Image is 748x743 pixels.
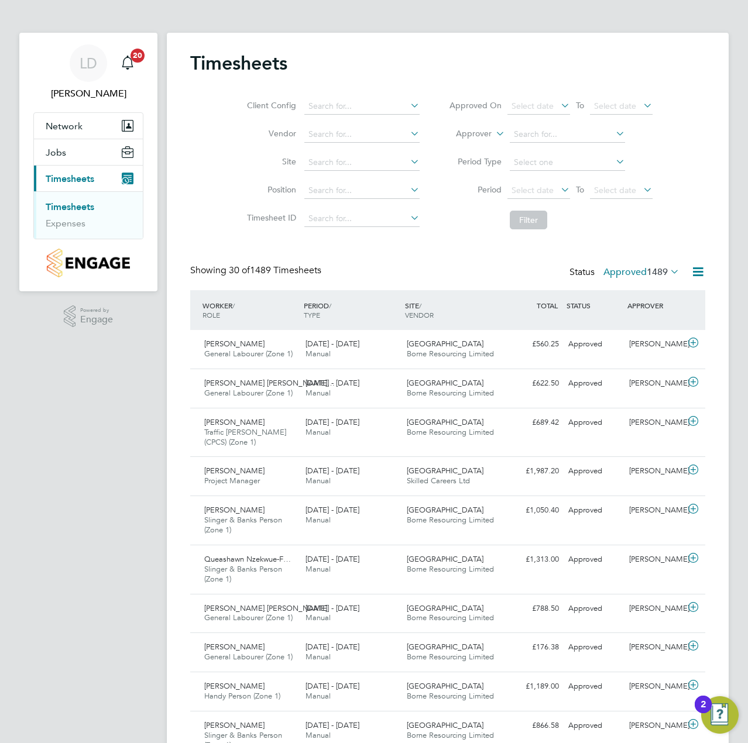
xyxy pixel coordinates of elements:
span: [DATE] - [DATE] [306,603,359,613]
a: Timesheets [46,201,94,212]
input: Search for... [304,126,420,143]
input: Search for... [304,183,420,199]
span: 20 [131,49,145,63]
span: Borne Resourcing Limited [407,349,494,359]
div: £176.38 [503,638,564,657]
span: [DATE] - [DATE] [306,720,359,730]
div: [PERSON_NAME] [625,716,685,735]
label: Approved [603,266,680,278]
span: [PERSON_NAME] [204,505,265,515]
span: Project Manager [204,476,260,486]
input: Select one [510,154,625,171]
span: Liam D'unienville [33,87,143,101]
span: [DATE] - [DATE] [306,681,359,691]
span: TOTAL [537,301,558,310]
label: Vendor [243,128,296,139]
span: TYPE [304,310,320,319]
span: Select date [594,185,636,195]
a: LD[PERSON_NAME] [33,44,143,101]
span: / [419,301,421,310]
span: [PERSON_NAME] [PERSON_NAME]… [204,378,335,388]
span: Manual [306,515,331,525]
span: Borne Resourcing Limited [407,652,494,662]
span: [PERSON_NAME] [204,339,265,349]
a: Expenses [46,218,85,229]
span: Select date [512,185,554,195]
span: [GEOGRAPHIC_DATA] [407,378,483,388]
div: WORKER [200,295,301,325]
div: Approved [564,335,625,354]
span: [PERSON_NAME] [204,681,265,691]
img: countryside-properties-logo-retina.png [47,249,129,277]
span: [DATE] - [DATE] [306,642,359,652]
span: Borne Resourcing Limited [407,564,494,574]
span: To [572,98,588,113]
span: [DATE] - [DATE] [306,339,359,349]
div: [PERSON_NAME] [625,413,685,432]
button: Network [34,113,143,139]
div: Timesheets [34,191,143,239]
span: Powered by [80,305,113,315]
div: 2 [701,704,706,720]
div: £622.50 [503,374,564,393]
span: 30 of [229,264,250,276]
div: [PERSON_NAME] [625,501,685,520]
input: Search for... [304,154,420,171]
label: Position [243,184,296,195]
span: [GEOGRAPHIC_DATA] [407,642,483,652]
div: Approved [564,462,625,481]
span: [PERSON_NAME] [PERSON_NAME] [204,603,327,613]
button: Filter [510,211,547,229]
button: Open Resource Center, 2 new notifications [701,696,739,734]
span: ROLE [203,310,220,319]
div: Showing [190,264,324,277]
span: [DATE] - [DATE] [306,417,359,427]
span: [GEOGRAPHIC_DATA] [407,603,483,613]
span: Manual [306,730,331,740]
span: [DATE] - [DATE] [306,466,359,476]
span: 1489 Timesheets [229,264,321,276]
div: Approved [564,501,625,520]
span: Manual [306,427,331,437]
div: [PERSON_NAME] [625,462,685,481]
span: [PERSON_NAME] [204,417,265,427]
span: [DATE] - [DATE] [306,378,359,388]
span: [DATE] - [DATE] [306,505,359,515]
span: General Labourer (Zone 1) [204,349,293,359]
span: Manual [306,691,331,701]
span: Select date [594,101,636,111]
span: Slinger & Banks Person (Zone 1) [204,515,282,535]
span: [GEOGRAPHIC_DATA] [407,466,483,476]
span: Manual [306,564,331,574]
h2: Timesheets [190,51,287,75]
div: [PERSON_NAME] [625,335,685,354]
span: LD [80,56,97,71]
label: Client Config [243,100,296,111]
div: Approved [564,638,625,657]
span: [DATE] - [DATE] [306,554,359,564]
div: Approved [564,599,625,618]
div: Approved [564,550,625,569]
label: Approver [439,128,492,140]
a: Powered byEngage [64,305,114,328]
div: [PERSON_NAME] [625,638,685,657]
span: Jobs [46,147,66,158]
div: APPROVER [625,295,685,316]
label: Timesheet ID [243,212,296,223]
div: £788.50 [503,599,564,618]
span: Engage [80,315,113,325]
span: [PERSON_NAME] [204,642,265,652]
span: To [572,182,588,197]
span: General Labourer (Zone 1) [204,613,293,622]
span: Borne Resourcing Limited [407,515,494,525]
div: £866.58 [503,716,564,735]
div: [PERSON_NAME] [625,374,685,393]
div: Approved [564,716,625,735]
a: 20 [116,44,139,82]
div: [PERSON_NAME] [625,599,685,618]
label: Site [243,156,296,167]
div: £689.42 [503,413,564,432]
span: General Labourer (Zone 1) [204,652,293,662]
span: [GEOGRAPHIC_DATA] [407,505,483,515]
span: Manual [306,349,331,359]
